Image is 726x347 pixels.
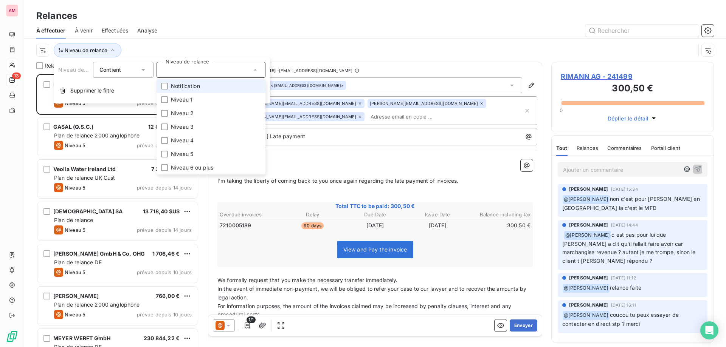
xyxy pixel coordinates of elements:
span: - [EMAIL_ADDRESS][DOMAIN_NAME] [277,68,352,73]
span: Plan de relance 2000 anglophone [54,301,140,308]
button: Envoyer [510,319,537,332]
span: Niveau 3 [171,123,194,131]
span: prévue depuis 14 jours [137,227,192,233]
div: AM [6,5,18,17]
span: [DEMOGRAPHIC_DATA] SA [53,208,123,214]
span: Niveau 6 ou plus [171,164,213,171]
span: For information purposes, the amount of the invoices claimed may be increased by penalty clauses,... [217,303,513,318]
span: 13 718,40 $US [143,208,180,214]
span: GASAL (Q.S.C.) [53,123,93,130]
span: [PERSON_NAME] [569,222,608,228]
span: À venir [75,27,93,34]
span: View and Pay the invoice [343,246,407,253]
th: Delay [282,211,343,219]
span: [PERSON_NAME] [569,275,608,281]
span: non c'est pour [PERSON_NAME] en [GEOGRAPHIC_DATA] la c'est le MFD [562,196,701,211]
span: coucou tu peux essayer de contacter en direct stp ? merci [562,312,680,327]
span: @ [PERSON_NAME] [564,231,611,240]
span: 7 233,95 € [151,166,180,172]
button: Déplier le détail [605,114,660,123]
span: Plan de relance DE [54,259,102,265]
span: relance faite [610,284,641,291]
span: Plan de relance [54,217,93,223]
span: Déplier le détail [608,114,649,122]
td: [DATE] [407,221,468,230]
span: prévue depuis 10 jours [137,312,192,318]
div: <[EMAIL_ADDRESS][DOMAIN_NAME]> [248,83,344,88]
span: 0 [560,107,563,113]
span: [PERSON_NAME] [569,302,608,308]
span: Niveau 5 [65,269,85,275]
span: Niveau 5 [65,185,85,191]
span: [PERSON_NAME][EMAIL_ADDRESS][DOMAIN_NAME] [248,114,356,119]
img: Logo LeanPay [6,330,18,342]
span: prévue depuis 14 jours [137,185,192,191]
span: [PERSON_NAME][EMAIL_ADDRESS][DOMAIN_NAME] [248,101,356,106]
span: Effectuées [102,27,129,34]
span: Relances [45,62,67,69]
button: Niveau de relance [54,43,121,57]
span: Veolia Water Ireland Ltd [53,166,116,172]
button: Supprimer le filtre [54,82,270,99]
span: @ [PERSON_NAME] [563,311,610,320]
th: Overdue invoices [219,211,281,219]
th: Balance including tax [469,211,531,219]
span: Niveau de relance [58,66,104,73]
span: Niveau de relance [65,47,107,53]
input: Rechercher [585,25,699,37]
span: @ [PERSON_NAME] [563,284,610,293]
span: [DATE] 16:11 [611,303,636,307]
span: 13 [12,72,21,79]
span: 230 844,22 € [144,335,180,341]
span: ] Late payment [267,133,305,139]
h3: Relances [36,9,77,23]
span: 7210005189 [220,222,251,229]
span: Niveau 4 [171,137,194,144]
span: Plan de relance UK Cust [54,174,115,181]
input: Adresse email en copie ... [368,111,455,122]
span: Relances [577,145,598,151]
h3: 300,50 € [561,82,704,97]
span: 90 days [301,222,324,229]
span: MEYER WERFT GmbH [53,335,110,341]
span: [PERSON_NAME] [569,186,608,193]
span: Portail client [651,145,680,151]
span: prévue depuis 16 jours [137,142,192,148]
span: prévue depuis 10 jours [137,269,192,275]
span: In the event of immediate non-payment, we will be obliged to refer your case to our lawyer and to... [217,285,528,301]
span: Commentaires [607,145,642,151]
span: I'm taking the liberty of coming back to you once again regarding the late payment of invoices. [217,177,458,184]
span: À effectuer [36,27,66,34]
span: @ [PERSON_NAME] [563,195,610,204]
span: [DATE] 14:44 [611,223,638,227]
span: RIMANN AG - 241499 [561,71,704,82]
span: [PERSON_NAME][EMAIL_ADDRESS][DOMAIN_NAME] [370,101,478,106]
span: Plan de relance 2000 anglophone [54,132,140,139]
span: [DATE] 15:34 [611,187,638,191]
span: [PERSON_NAME] GmbH & Co. OHG [53,250,145,257]
span: Niveau 5 [65,227,85,233]
span: Supprimer le filtre [70,87,114,94]
span: RIMANN AG [53,81,84,88]
span: Contient [99,66,121,73]
div: grid [36,74,199,347]
span: We formally request that you make the necessary transfer immediately. [217,277,397,283]
span: [PERSON_NAME] [53,293,99,299]
span: 766,00 € [156,293,180,299]
div: Open Intercom Messenger [700,321,718,339]
td: [DATE] [344,221,406,230]
span: 12 835,00 € [148,123,180,130]
span: Notification [171,82,200,90]
span: [DATE] 11:12 [611,276,636,280]
th: Issue Date [407,211,468,219]
span: Niveau 2 [171,109,194,117]
span: Niveau 5 [65,142,85,148]
span: Niveau 5 [171,150,193,158]
td: 300,50 € [469,221,531,230]
span: Analyse [137,27,157,34]
span: 1/1 [247,316,256,323]
span: 1 706,46 € [152,250,180,257]
span: c est pas pour lui que [PERSON_NAME] a dit qu'il fallait faire avoir car marchangise revenue ? au... [562,231,697,264]
th: Due Date [344,211,406,219]
span: Tout [556,145,568,151]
